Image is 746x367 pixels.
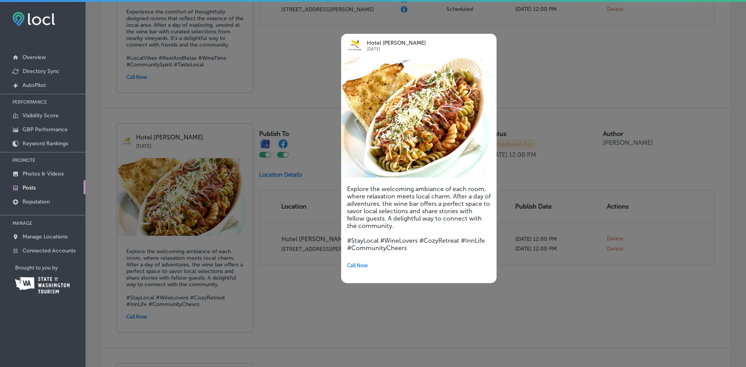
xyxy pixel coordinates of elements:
p: Photos & Videos [23,170,64,177]
p: Overview [23,54,46,61]
span: Call Now [347,263,368,268]
p: Visibility Score [23,112,59,119]
p: Keyword Rankings [23,140,68,147]
p: AutoPilot [23,82,46,89]
p: GBP Performance [23,126,68,133]
h5: Explore the welcoming ambiance of each room, where relaxation meets local charm. After a day of a... [347,185,491,252]
p: Connected Accounts [23,247,76,254]
img: Washington Tourism [15,277,70,294]
img: logo [347,38,363,53]
img: 1747942152d5cf1fda-20ef-4d99-80a0-615d28ca62d6_285725956_390136159835726_1845662389022703037_n.jpg [341,57,497,177]
img: fda3e92497d09a02dc62c9cd864e3231.png [12,12,55,26]
p: Brought to you by [15,265,85,271]
p: Posts [23,184,36,191]
p: Directory Sync [23,68,59,75]
p: [DATE] [367,46,475,52]
p: Reputation [23,198,50,205]
p: Manage Locations [23,233,68,240]
p: Hotel [PERSON_NAME] [367,40,475,46]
